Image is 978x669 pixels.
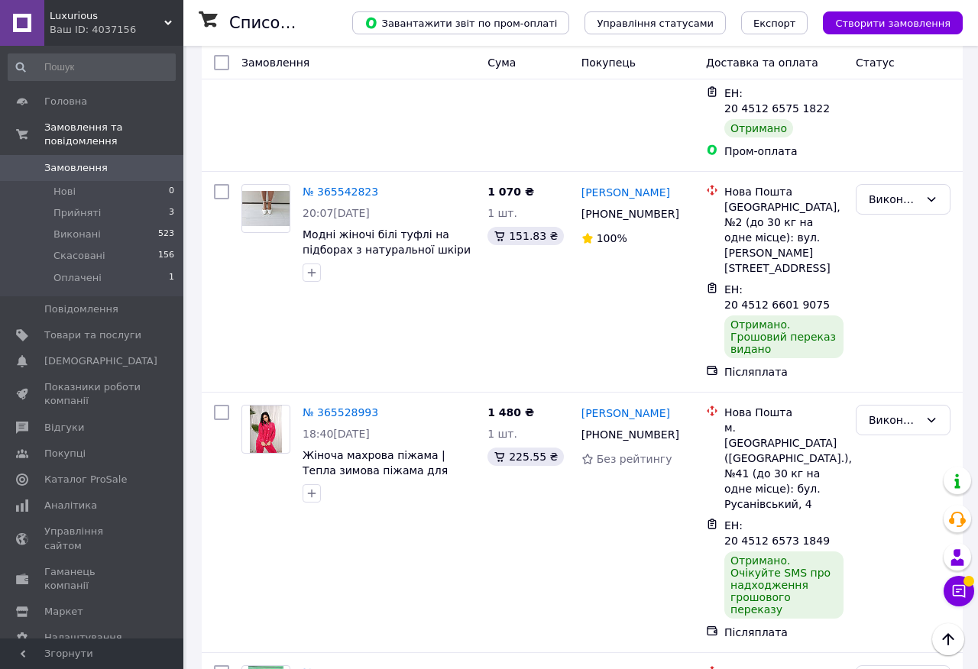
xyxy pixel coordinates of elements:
span: Скасовані [53,249,105,263]
div: Отримано [724,119,793,137]
span: Замовлення та повідомлення [44,121,183,148]
a: № 365542823 [303,186,378,198]
h1: Список замовлень [229,14,384,32]
div: Нова Пошта [724,184,844,199]
span: Гаманець компанії [44,565,141,593]
span: 20:07[DATE] [303,207,370,219]
div: Пром-оплата [724,144,844,159]
span: Cума [487,57,516,69]
span: ЕН: 20 4512 6575 1822 [724,87,830,115]
a: № 365528993 [303,406,378,419]
span: Покупець [581,57,636,69]
button: Експорт [741,11,808,34]
a: Жіноча махрова піжама | Тепла зимова піжама для дому та сну [303,449,448,492]
span: 3 [169,206,174,220]
span: ЕН: 20 4512 6601 9075 [724,283,830,311]
a: [PERSON_NAME] [581,185,670,200]
div: 151.83 ₴ [487,227,564,245]
a: Модні жіночі білі туфлі на підборах з натуральної шкіри для святкових заходів [303,228,471,271]
div: Післяплата [724,625,844,640]
div: Виконано [869,412,919,428]
a: [PERSON_NAME] [581,406,670,421]
div: [PHONE_NUMBER] [578,424,682,445]
a: Фото товару [241,184,290,233]
span: 1 070 ₴ [487,186,534,198]
img: Фото товару [242,191,290,227]
div: Післяплата [724,364,844,380]
span: Статус [856,57,895,69]
button: Створити замовлення [823,11,963,34]
span: Доставка та оплата [706,57,818,69]
div: Нова Пошта [724,405,844,420]
div: [PHONE_NUMBER] [578,203,682,225]
div: Ваш ID: 4037156 [50,23,183,37]
span: Luxurious [50,9,164,23]
span: 1 [169,271,174,285]
div: м. [GEOGRAPHIC_DATA] ([GEOGRAPHIC_DATA].), №41 (до 30 кг на одне місце): бул. Русанівський, 4 [724,420,844,512]
span: Товари та послуги [44,328,141,342]
span: Повідомлення [44,302,118,316]
span: Управління сайтом [44,525,141,552]
div: 225.55 ₴ [487,448,564,466]
input: Пошук [8,53,176,81]
span: Замовлення [44,161,108,175]
span: Аналітика [44,499,97,512]
span: Показники роботи компанії [44,380,141,408]
span: 1 шт. [487,428,517,440]
a: Фото товару [241,405,290,454]
span: Налаштування [44,631,122,645]
div: [GEOGRAPHIC_DATA], №2 (до 30 кг на одне місце): вул. [PERSON_NAME][STREET_ADDRESS] [724,199,844,276]
span: Прийняті [53,206,101,220]
span: Виконані [53,228,101,241]
span: 100% [597,232,627,244]
span: Створити замовлення [835,18,950,29]
span: Маркет [44,605,83,619]
span: Управління статусами [597,18,714,29]
span: [DEMOGRAPHIC_DATA] [44,354,157,368]
span: Покупці [44,447,86,461]
span: 18:40[DATE] [303,428,370,440]
div: Отримано. Грошовий переказ видано [724,315,844,358]
div: Отримано. Очікуйте SMS про надходження грошового переказу [724,551,844,619]
span: 523 [158,228,174,241]
span: Головна [44,95,87,108]
button: Чат з покупцем [944,576,974,606]
button: Завантажити звіт по пром-оплаті [352,11,569,34]
span: Нові [53,185,76,199]
a: Створити замовлення [808,16,963,28]
span: Каталог ProSale [44,473,127,486]
span: 1 480 ₴ [487,406,534,419]
span: Замовлення [241,57,309,69]
span: Відгуки [44,421,84,435]
span: Завантажити звіт по пром-оплаті [364,16,557,30]
span: ЕН: 20 4512 6573 1849 [724,519,830,547]
span: Оплачені [53,271,102,285]
img: Фото товару [250,406,282,453]
span: 1 шт. [487,207,517,219]
span: 0 [169,185,174,199]
button: Наверх [932,623,964,655]
span: Експорт [753,18,796,29]
div: Виконано [869,191,919,208]
button: Управління статусами [585,11,726,34]
span: Без рейтингу [597,453,672,465]
span: 156 [158,249,174,263]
